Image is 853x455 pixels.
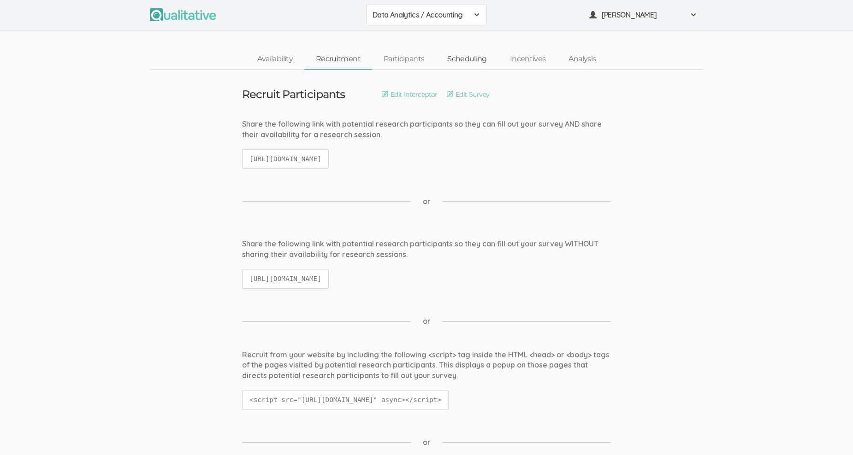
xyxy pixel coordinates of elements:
span: [PERSON_NAME] [602,10,685,20]
code: [URL][DOMAIN_NAME] [242,149,329,169]
span: or [423,437,431,448]
a: Availability [246,49,304,69]
a: Edit Survey [447,89,490,99]
a: Edit Interceptor [382,89,438,99]
img: Qualitative [150,8,216,21]
a: Analysis [557,49,607,69]
div: Share the following link with potential research participants so they can fill out your survey WI... [242,239,611,260]
span: or [423,196,431,207]
h3: Recruit Participants [242,88,345,100]
a: Scheduling [436,49,498,69]
a: Incentives [498,49,557,69]
div: Share the following link with potential research participants so they can fill out your survey AN... [242,119,611,140]
iframe: Chat Widget [807,411,853,455]
code: [URL][DOMAIN_NAME] [242,269,329,289]
span: or [423,316,431,327]
div: Recruit from your website by including the following <script> tag inside the HTML <head> or <body... [242,350,611,381]
button: [PERSON_NAME] [583,5,703,25]
a: Participants [372,49,436,69]
button: Data Analytics / Accounting [367,5,486,25]
a: Recruitment [304,49,372,69]
code: <script src="[URL][DOMAIN_NAME]" async></script> [242,390,449,410]
span: Data Analytics / Accounting [373,10,468,20]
